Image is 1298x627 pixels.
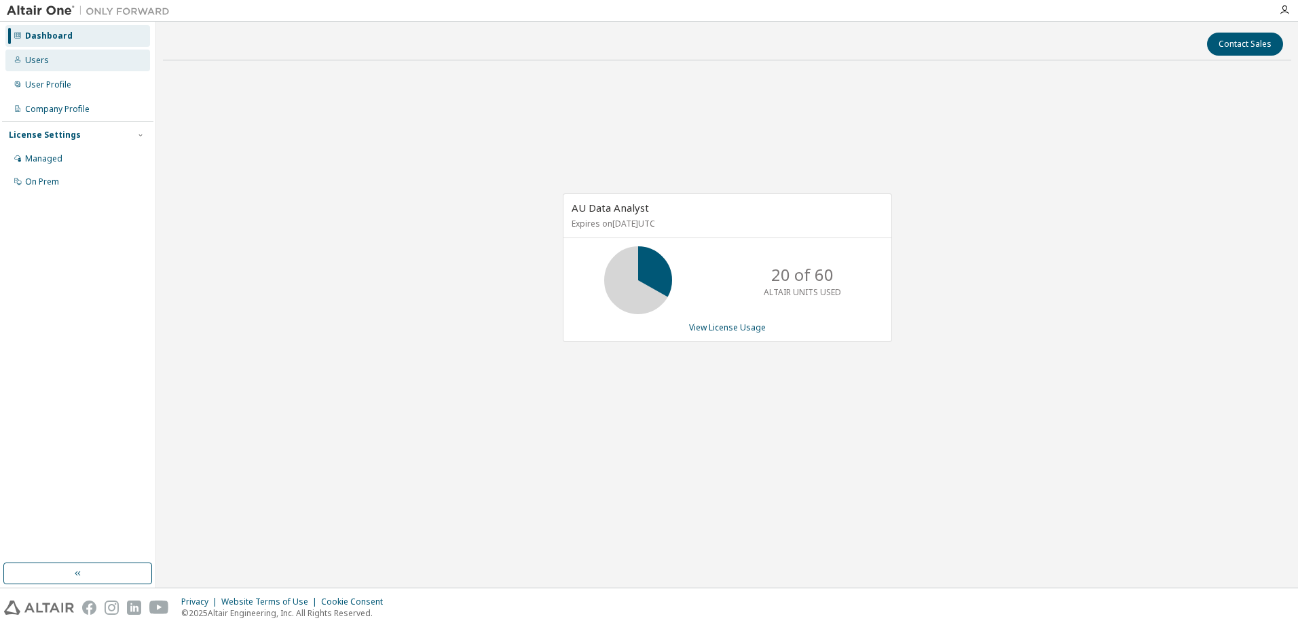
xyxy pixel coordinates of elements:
p: Expires on [DATE] UTC [572,218,880,229]
div: Users [25,55,49,66]
p: © 2025 Altair Engineering, Inc. All Rights Reserved. [181,607,391,619]
div: Company Profile [25,104,90,115]
div: Cookie Consent [321,596,391,607]
img: instagram.svg [105,601,119,615]
div: Privacy [181,596,221,607]
a: View License Usage [689,322,766,333]
img: linkedin.svg [127,601,141,615]
div: User Profile [25,79,71,90]
img: altair_logo.svg [4,601,74,615]
div: Managed [25,153,62,164]
button: Contact Sales [1207,33,1283,56]
span: AU Data Analyst [572,201,649,214]
img: Altair One [7,4,177,18]
img: facebook.svg [82,601,96,615]
p: 20 of 60 [771,263,834,286]
div: Dashboard [25,31,73,41]
div: On Prem [25,176,59,187]
div: Website Terms of Use [221,596,321,607]
img: youtube.svg [149,601,169,615]
p: ALTAIR UNITS USED [764,286,841,298]
div: License Settings [9,130,81,140]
